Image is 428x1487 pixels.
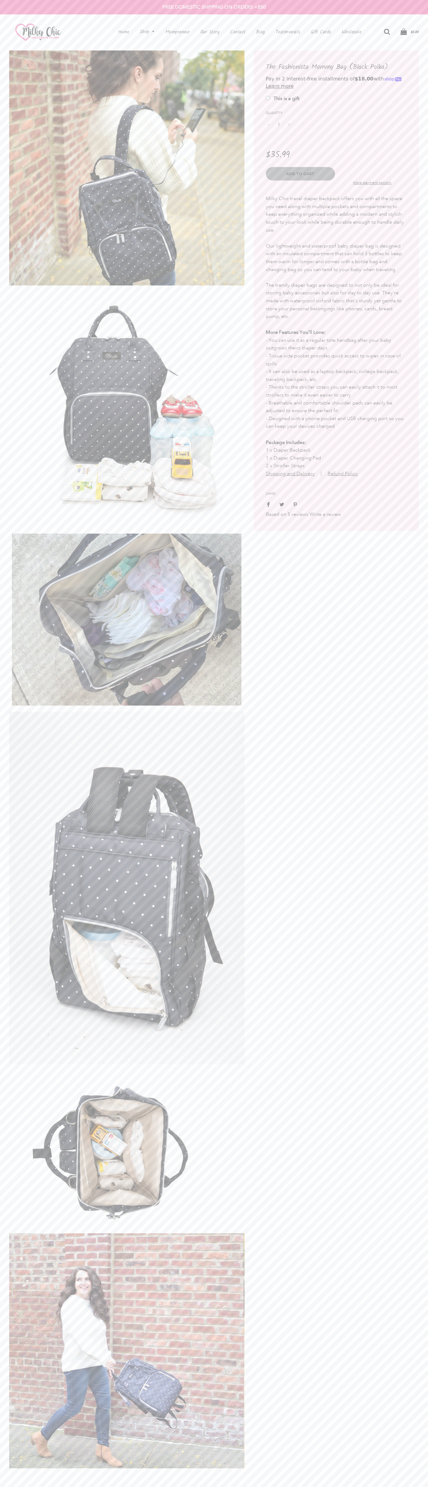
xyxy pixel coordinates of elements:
img: Mommy Diaper Bag (Black & White Dots) [9,712,244,1064]
a: Share on Facebook [266,498,274,511]
span: Add to Cart [286,172,314,176]
div: Share [266,492,407,496]
img: The Fashionista Mommy Bag (Black Polka) [9,50,244,286]
span: Milky Chic travel diaper backpack offers you with all the space you need along with multiple pock... [266,196,404,233]
img: The Fashionista Mommy Bag (Black Polka) [12,534,241,706]
a: Shop [135,25,160,39]
a: Share on Pinterest [289,498,301,511]
span: Our lightweight and waterproof baby diaper bag is designed with an insulated compartment that can... [266,243,402,273]
label: Quantity [266,111,282,116]
a: Blog [251,25,270,39]
span: - Breathable and comfortable shoulder pads can easily be adjusted to ensure the perfect fit [266,400,393,414]
span: Based on 5 reviews [266,511,308,517]
a: Our Story [196,25,225,39]
input: quantity [266,119,292,130]
span: - Tissue side pocket provides quick access to wipes in case of spills [266,353,401,367]
img: The Fashionista Mommy Bag (Black Polka) [9,1070,244,1227]
button: Add to Cart [266,167,335,181]
a: Home [114,25,134,39]
span: - It can also be used as a laptop backpack, college backpack, traveling backpack, etc. [266,368,399,382]
span: The trendy diaper bags are designed to not only be ideal for storing baby accessories but also fo... [266,282,402,319]
a: Gift Cards [306,25,336,39]
span: - Designed with a phone pocket and USB charging port so you can keep your devices charged [266,416,404,430]
span: $35.99 [266,148,290,162]
span: $0.00 [411,29,419,35]
b: This is a gift [274,95,300,101]
a: $0.00 [400,28,419,36]
span: 2 x Stroller Straps [266,463,305,469]
a: Mompreneur [161,25,195,39]
span: - You can use it as a regular tote handbag after your baby outgrows theirs diaper days [266,337,391,351]
span: 1 x Diaper Backpack [266,447,311,453]
a: Share on Twitter [276,498,288,511]
b: Package Includes: [266,439,306,445]
span: - Thanks to the stroller straps you can easily attach it to most strollers to make it even easier... [266,384,397,398]
img: The Fashionista Mommy Bag (Black Polka) [9,1233,244,1469]
span: | [321,471,322,477]
input: This is a gift [266,96,270,100]
span: 1 x Diaper Changing Pad [266,455,321,461]
a: More payment options [348,180,396,186]
b: More Features You’ll Love: [266,329,326,335]
a: Contact [225,25,250,39]
a: Testimonials [271,25,305,39]
img: milkychic [15,24,61,41]
a: Wholesale [337,25,362,39]
strong: FREE DOMESTIC SHIPPING ON ORDERS +$50 [162,4,266,10]
h1: The Fashionista Mommy Bag (Black Polka) [266,63,407,72]
a: Write a review [310,511,341,517]
a: Refund Policy [328,471,358,477]
a: Shipping and Delivery [266,471,315,477]
img: Mommy Diaper Bag (Black & White Dots) [9,292,244,527]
